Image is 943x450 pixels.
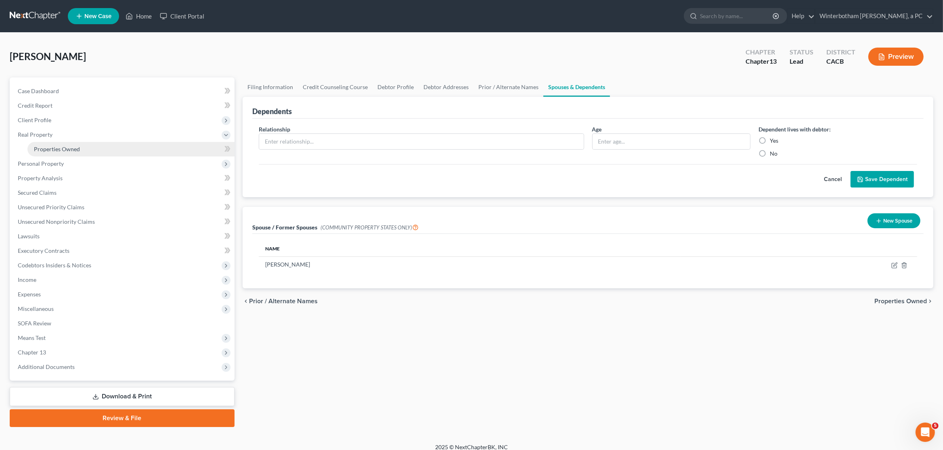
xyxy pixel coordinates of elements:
[18,117,51,123] span: Client Profile
[321,224,419,231] span: (COMMUNITY PROPERTY STATES ONLY)
[18,262,91,269] span: Codebtors Insiders & Notices
[18,363,75,370] span: Additional Documents
[592,125,602,133] label: Age
[10,50,86,62] span: [PERSON_NAME]
[815,9,933,23] a: Winterbotham [PERSON_NAME], a PC
[156,9,208,23] a: Client Portal
[34,146,80,152] span: Properties Owned
[826,57,855,66] div: CACB
[84,13,111,19] span: New Case
[10,387,235,406] a: Download & Print
[243,298,318,304] button: chevron_left Prior / Alternate Names
[11,229,235,244] a: Lawsuits
[252,106,292,116] div: Dependents
[259,257,681,272] td: [PERSON_NAME]
[874,298,933,304] button: Properties Owned chevron_right
[746,57,777,66] div: Chapter
[746,48,777,57] div: Chapter
[874,298,927,304] span: Properties Owned
[18,87,59,94] span: Case Dashboard
[927,298,933,304] i: chevron_right
[593,134,750,149] input: Enter age...
[543,77,610,97] a: Spouses & Dependents
[851,171,914,188] button: Save Dependent
[18,305,54,312] span: Miscellaneous
[18,175,63,181] span: Property Analysis
[788,9,815,23] a: Help
[11,244,235,258] a: Executory Contracts
[259,240,681,256] th: Name
[18,349,46,356] span: Chapter 13
[18,189,57,196] span: Secured Claims
[373,77,419,97] a: Debtor Profile
[790,48,813,57] div: Status
[122,9,156,23] a: Home
[700,8,774,23] input: Search by name...
[252,224,317,231] span: Spouse / Former Spouses
[932,423,939,429] span: 5
[11,215,235,229] a: Unsecured Nonpriority Claims
[474,77,543,97] a: Prior / Alternate Names
[826,48,855,57] div: District
[759,125,831,133] label: Dependent lives with debtor:
[18,276,36,283] span: Income
[11,200,235,215] a: Unsecured Priority Claims
[27,142,235,156] a: Properties Owned
[916,423,935,442] iframe: Intercom live chat
[790,57,813,66] div: Lead
[18,218,95,225] span: Unsecured Nonpriority Claims
[10,409,235,427] a: Review & File
[298,77,373,97] a: Credit Counseling Course
[249,298,318,304] span: Prior / Alternate Names
[259,126,290,133] span: Relationship
[243,298,249,304] i: chevron_left
[11,84,235,98] a: Case Dashboard
[18,291,41,298] span: Expenses
[815,171,851,187] button: Cancel
[243,77,298,97] a: Filing Information
[11,98,235,113] a: Credit Report
[868,48,924,66] button: Preview
[11,316,235,331] a: SOFA Review
[18,102,52,109] span: Credit Report
[11,171,235,185] a: Property Analysis
[419,77,474,97] a: Debtor Addresses
[770,137,778,145] label: Yes
[18,320,51,327] span: SOFA Review
[18,204,84,210] span: Unsecured Priority Claims
[769,57,777,65] span: 13
[868,213,920,228] button: New Spouse
[18,233,40,240] span: Lawsuits
[18,334,46,341] span: Means Test
[18,131,52,138] span: Real Property
[259,134,584,149] input: Enter relationship...
[18,247,69,254] span: Executory Contracts
[11,185,235,200] a: Secured Claims
[770,150,777,158] label: No
[18,160,64,167] span: Personal Property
